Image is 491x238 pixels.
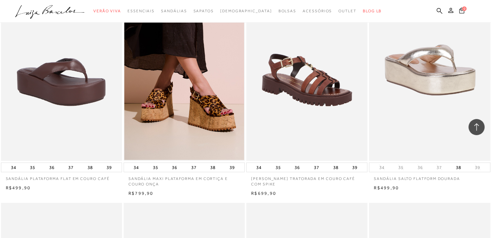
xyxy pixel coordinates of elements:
[278,9,296,13] span: Bolsas
[293,163,302,172] button: 36
[170,163,179,172] button: 36
[462,6,467,11] span: 0
[396,164,405,171] button: 35
[338,9,356,13] span: Outlet
[251,191,276,196] span: R$699,90
[416,164,425,171] button: 36
[220,9,272,13] span: [DEMOGRAPHIC_DATA]
[47,163,56,172] button: 36
[151,163,160,172] button: 35
[128,191,154,196] span: R$799,90
[303,9,332,13] span: Acessórios
[369,172,490,182] a: SANDÁLIA SALTO FLATFORM DOURADA
[435,164,444,171] button: 37
[1,172,122,182] a: SANDÁLIA PLATAFORMA FLAT EM COURO CAFÉ
[124,172,245,187] a: SANDÁLIA MAXI PLATAFORMA EM CORTIÇA E COURO ONÇA
[338,5,356,17] a: categoryNavScreenReaderText
[6,185,31,190] span: R$499,90
[105,163,114,172] button: 39
[457,7,466,16] button: 0
[193,5,213,17] a: categoryNavScreenReaderText
[189,163,198,172] button: 37
[254,163,263,172] button: 34
[161,5,187,17] a: categoryNavScreenReaderText
[161,9,187,13] span: Sandálias
[28,163,37,172] button: 35
[274,163,283,172] button: 35
[208,163,217,172] button: 38
[374,185,399,190] span: R$499,90
[278,5,296,17] a: categoryNavScreenReaderText
[127,5,155,17] a: categoryNavScreenReaderText
[312,163,321,172] button: 37
[66,163,75,172] button: 37
[193,9,213,13] span: Sapatos
[9,163,18,172] button: 34
[331,163,340,172] button: 38
[246,172,367,187] a: [PERSON_NAME] TRATORADA EM COURO CAFÉ COM SPIKE
[127,9,155,13] span: Essenciais
[228,163,237,172] button: 39
[454,163,463,172] button: 38
[363,9,382,13] span: BLOG LB
[93,5,121,17] a: categoryNavScreenReaderText
[303,5,332,17] a: categoryNavScreenReaderText
[93,9,121,13] span: Verão Viva
[363,5,382,17] a: BLOG LB
[86,163,95,172] button: 38
[473,164,482,171] button: 39
[132,163,141,172] button: 34
[350,163,359,172] button: 39
[220,5,272,17] a: noSubCategoriesText
[377,164,386,171] button: 34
